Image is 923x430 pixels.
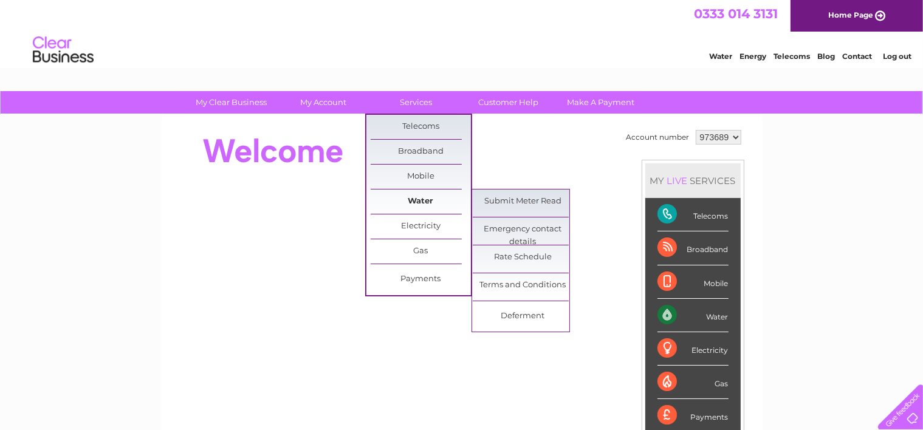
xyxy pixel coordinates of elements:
a: Energy [739,52,766,61]
a: 0333 014 3131 [694,6,778,21]
a: Customer Help [458,91,558,114]
a: Gas [371,239,471,264]
a: Emergency contact details [473,217,573,242]
div: MY SERVICES [645,163,741,198]
div: Water [657,299,729,332]
a: My Account [273,91,374,114]
a: Broadband [371,140,471,164]
a: Contact [842,52,872,61]
img: logo.png [32,32,94,69]
a: Payments [371,267,471,292]
a: Water [371,189,471,214]
a: Make A Payment [551,91,651,114]
a: Water [709,52,732,61]
a: Rate Schedule [473,245,573,270]
div: Mobile [657,265,729,299]
div: Gas [657,366,729,399]
div: Broadband [657,231,729,265]
a: Electricity [371,214,471,239]
a: Telecoms [774,52,810,61]
div: Telecoms [657,198,729,231]
a: Mobile [371,165,471,189]
a: Submit Meter Read [473,189,573,214]
div: Electricity [657,332,729,366]
td: Account number [623,127,693,148]
a: Deferment [473,304,573,329]
a: Terms and Conditions [473,273,573,298]
a: My Clear Business [181,91,281,114]
a: Telecoms [371,115,471,139]
a: Services [366,91,466,114]
a: Blog [817,52,835,61]
a: Log out [883,52,911,61]
div: Clear Business is a trading name of Verastar Limited (registered in [GEOGRAPHIC_DATA] No. 3667643... [175,7,749,59]
div: LIVE [665,175,690,186]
